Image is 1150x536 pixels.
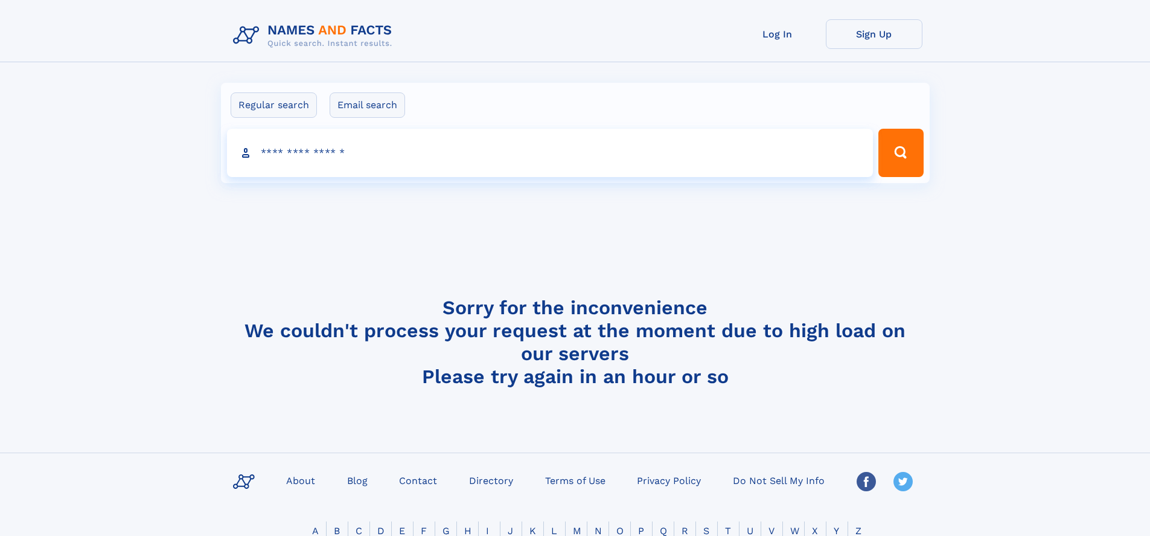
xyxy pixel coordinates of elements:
img: Twitter [893,472,913,491]
button: Search Button [878,129,923,177]
a: About [281,471,320,489]
img: Facebook [857,472,876,491]
a: Privacy Policy [632,471,706,489]
a: Directory [464,471,518,489]
a: Blog [342,471,372,489]
img: Logo Names and Facts [228,19,402,52]
h4: Sorry for the inconvenience We couldn't process your request at the moment due to high load on ou... [228,296,922,388]
label: Regular search [231,92,317,118]
a: Sign Up [826,19,922,49]
input: search input [227,129,874,177]
a: Contact [394,471,442,489]
label: Email search [330,92,405,118]
a: Terms of Use [540,471,610,489]
a: Log In [729,19,826,49]
a: Do Not Sell My Info [728,471,829,489]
